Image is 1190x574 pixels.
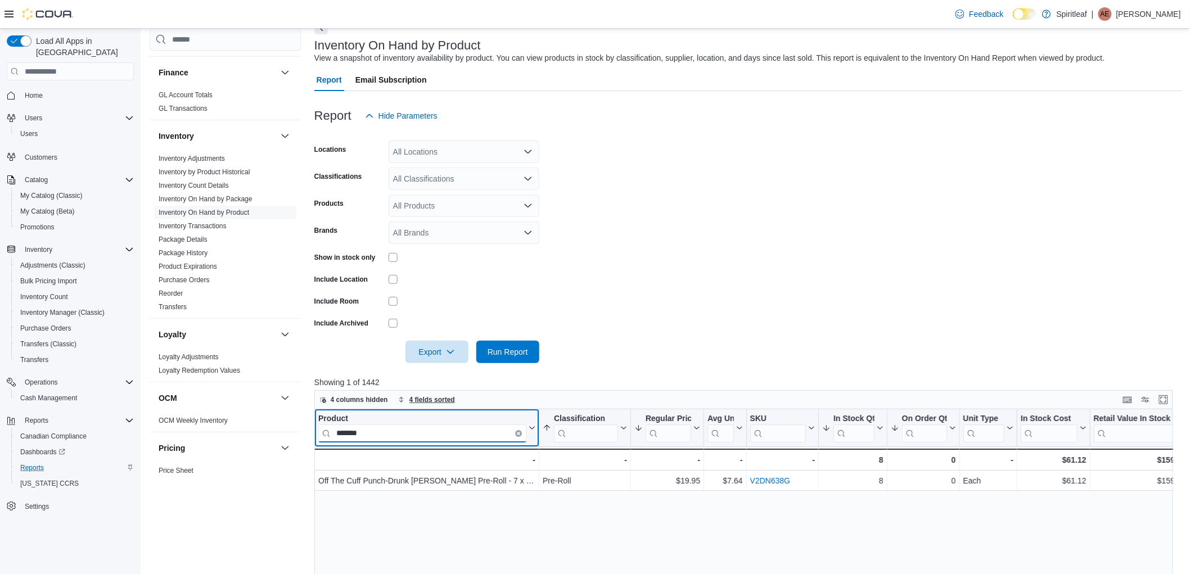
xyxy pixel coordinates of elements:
span: Inventory Manager (Classic) [20,308,105,317]
a: Settings [20,500,53,513]
a: OCM Weekly Inventory [159,417,228,424]
a: Inventory by Product Historical [159,168,250,176]
span: Bulk Pricing Import [20,277,77,286]
button: Users [11,126,138,142]
h3: Loyalty [159,329,186,340]
span: Settings [20,499,134,513]
span: Inventory On Hand by Package [159,195,253,204]
label: Classifications [314,172,362,181]
span: My Catalog (Beta) [16,205,134,218]
a: Cash Management [16,391,82,405]
div: On Order Qty [902,414,947,424]
div: - [543,453,627,467]
button: Operations [2,374,138,390]
span: Inventory [25,245,52,254]
div: - [750,453,815,467]
button: Display options [1139,393,1152,406]
div: Loyalty [150,350,301,382]
span: Catalog [20,173,134,187]
a: Inventory Adjustments [159,155,225,162]
p: Showing 1 of 1442 [314,377,1182,388]
button: My Catalog (Classic) [11,188,138,204]
span: Inventory Count [16,290,134,304]
div: Retail Value In Stock [1094,414,1177,424]
a: Promotions [16,220,59,234]
a: Purchase Orders [159,276,210,284]
div: 8 [822,453,884,467]
span: Cash Management [20,394,77,403]
span: Users [20,111,134,125]
div: 8 [822,474,884,487]
h3: Inventory [159,130,194,142]
a: [US_STATE] CCRS [16,477,83,490]
div: $159.60 [1094,474,1186,487]
button: Settings [2,498,138,514]
div: Regular Price [646,414,691,424]
label: Include Archived [314,319,368,328]
button: Open list of options [524,174,533,183]
span: Run Report [488,346,528,358]
label: Products [314,199,344,208]
button: ProductClear input [318,414,535,442]
button: Transfers (Classic) [11,336,138,352]
div: Classification [554,414,618,442]
button: Pricing [278,441,292,455]
button: 4 fields sorted [394,393,459,406]
a: Inventory Manager (Classic) [16,306,109,319]
a: Users [16,127,42,141]
button: Inventory [278,129,292,143]
button: OCM [278,391,292,405]
button: Pricing [159,442,276,454]
a: My Catalog (Beta) [16,205,79,218]
div: Finance [150,88,301,120]
h3: Pricing [159,442,185,454]
div: Retail Value In Stock [1094,414,1177,442]
div: Pricing [150,464,301,482]
div: - [318,453,535,467]
button: Catalog [2,172,138,188]
button: Open list of options [524,228,533,237]
div: 0 [891,453,956,467]
button: Catalog [20,173,52,187]
span: My Catalog (Beta) [20,207,75,216]
a: GL Account Totals [159,91,213,99]
label: Locations [314,145,346,154]
label: Show in stock only [314,253,376,262]
span: Reports [20,463,44,472]
span: Inventory Transactions [159,222,227,230]
button: Reports [2,413,138,428]
label: Include Room [314,297,359,306]
span: Load All Apps in [GEOGRAPHIC_DATA] [31,35,134,58]
span: Users [20,129,38,138]
button: Run Report [476,341,539,363]
span: Promotions [20,223,55,232]
span: Transfers (Classic) [16,337,134,351]
span: Package History [159,248,208,257]
div: Unit Type [963,414,1004,442]
span: Package Details [159,235,208,244]
a: Inventory Count [16,290,73,304]
h3: Finance [159,67,188,78]
span: Feedback [969,8,1003,20]
button: Avg Unit Cost In Stock [707,414,742,442]
div: OCM [150,414,301,432]
a: Loyalty Adjustments [159,353,219,361]
div: Inventory [150,152,301,318]
span: My Catalog (Classic) [20,191,83,200]
button: Reports [20,414,53,427]
span: Dashboards [20,448,65,457]
button: [US_STATE] CCRS [11,476,138,491]
span: Purchase Orders [20,324,71,333]
button: Finance [278,66,292,79]
span: Inventory Manager (Classic) [16,306,134,319]
span: Inventory [20,243,134,256]
a: GL Transactions [159,105,208,112]
span: Dashboards [16,445,134,459]
span: Canadian Compliance [20,432,87,441]
div: On Order Qty [902,414,947,442]
span: Purchase Orders [16,322,134,335]
div: Regular Price [646,414,691,442]
input: Dark Mode [1013,8,1036,20]
button: Reports [11,460,138,476]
